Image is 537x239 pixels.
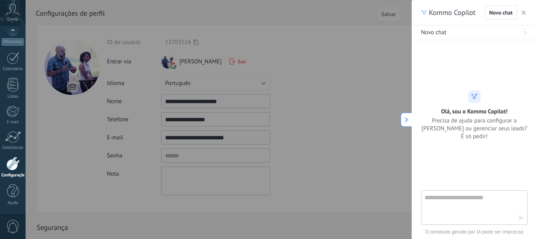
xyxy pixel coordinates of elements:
[421,29,447,37] span: Novo chat
[441,107,508,115] h2: Olá, sou o Kommo Copilot!
[489,10,513,15] span: Novo chat
[2,145,24,150] div: Estatísticas
[2,38,24,46] div: WhatsApp
[421,228,528,236] span: O conteúdo gerado por IA pode ser impreciso
[485,6,517,20] button: Novo chat
[2,200,24,206] div: Ajuda
[7,17,18,22] span: Conta
[2,67,24,72] div: Calendário
[412,26,537,40] button: Novo chat
[429,8,475,17] span: Kommo Copilot
[421,117,528,140] span: Precisa de ajuda para configurar a [PERSON_NAME] ou gerenciar seus leads? É só pedir!
[2,173,24,178] div: Configurações
[2,120,24,125] div: E-mail
[2,94,24,99] div: Listas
